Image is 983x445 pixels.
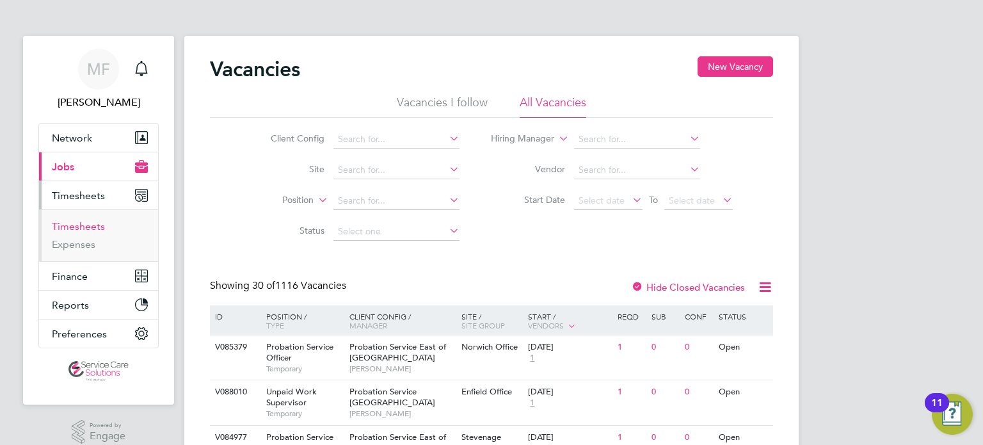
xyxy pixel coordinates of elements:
input: Select one [333,223,460,241]
button: New Vacancy [698,56,773,77]
span: Enfield Office [461,386,512,397]
label: Site [251,163,324,175]
span: Site Group [461,320,505,330]
div: Showing [210,279,349,293]
label: Hide Closed Vacancies [631,281,745,293]
span: Type [266,320,284,330]
span: Network [52,132,92,144]
span: [PERSON_NAME] [349,409,455,419]
div: Position / [257,305,346,336]
span: Reports [52,299,89,311]
span: Powered by [90,420,125,431]
span: Probation Service [GEOGRAPHIC_DATA] [349,386,435,408]
li: All Vacancies [520,95,586,118]
div: Site / [458,305,525,336]
span: Temporary [266,364,343,374]
button: Reports [39,291,158,319]
div: 0 [648,380,682,404]
li: Vacancies I follow [397,95,488,118]
div: 1 [614,380,648,404]
span: Select date [579,195,625,206]
label: Status [251,225,324,236]
div: V085379 [212,336,257,359]
div: Start / [525,305,614,337]
button: Open Resource Center, 11 new notifications [932,394,973,435]
span: 1116 Vacancies [252,279,346,292]
span: Megan Ford [38,95,159,110]
nav: Main navigation [23,36,174,405]
input: Search for... [333,161,460,179]
div: Open [715,380,771,404]
div: [DATE] [528,342,611,353]
span: Probation Service East of [GEOGRAPHIC_DATA] [349,341,446,363]
span: Finance [52,270,88,282]
a: Expenses [52,238,95,250]
span: Norwich Office [461,341,518,352]
span: Probation Service Officer [266,341,333,363]
h2: Vacancies [210,56,300,82]
label: Start Date [491,194,565,206]
input: Search for... [574,131,700,149]
span: Temporary [266,409,343,419]
span: To [645,191,662,208]
div: Timesheets [39,209,158,261]
div: Sub [648,305,682,327]
div: Status [715,305,771,327]
a: Timesheets [52,220,105,232]
button: Jobs [39,152,158,181]
div: V088010 [212,380,257,404]
div: [DATE] [528,387,611,398]
a: Go to home page [38,361,159,382]
span: Select date [669,195,715,206]
label: Hiring Manager [481,133,554,145]
input: Search for... [333,192,460,210]
div: 1 [614,336,648,359]
span: Jobs [52,161,74,173]
div: 0 [682,336,715,359]
img: servicecare-logo-retina.png [68,361,129,382]
button: Preferences [39,320,158,348]
a: MF[PERSON_NAME] [38,49,159,110]
div: 0 [648,336,682,359]
span: Preferences [52,328,107,340]
button: Finance [39,262,158,290]
span: 1 [528,398,536,409]
div: [DATE] [528,432,611,443]
span: MF [87,61,110,77]
input: Search for... [574,161,700,179]
span: Timesheets [52,190,105,202]
span: 30 of [252,279,275,292]
button: Timesheets [39,181,158,209]
div: 11 [931,403,943,419]
span: Unpaid Work Supervisor [266,386,317,408]
a: Powered byEngage [72,420,126,444]
div: Open [715,336,771,359]
input: Search for... [333,131,460,149]
label: Position [240,194,314,207]
label: Client Config [251,133,324,144]
label: Vendor [491,163,565,175]
span: Vendors [528,320,564,330]
span: 1 [528,353,536,364]
div: Reqd [614,305,648,327]
div: 0 [682,380,715,404]
span: Manager [349,320,387,330]
div: Client Config / [346,305,458,336]
button: Network [39,124,158,152]
div: ID [212,305,257,327]
div: Conf [682,305,715,327]
span: [PERSON_NAME] [349,364,455,374]
span: Engage [90,431,125,442]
